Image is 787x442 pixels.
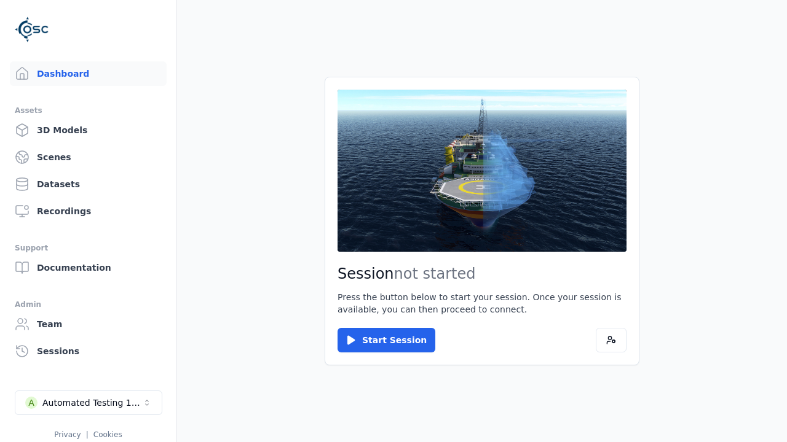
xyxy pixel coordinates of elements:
div: Assets [15,103,162,118]
a: Documentation [10,255,167,280]
span: not started [394,265,476,282]
a: 3D Models [10,118,167,142]
a: Cookies [93,430,122,439]
span: | [86,430,89,439]
a: Recordings [10,199,167,223]
button: Select a workspace [15,390,162,415]
a: Privacy [54,430,81,439]
a: Dashboard [10,61,167,86]
div: Admin [15,297,162,312]
a: Team [10,312,167,336]
div: Automated Testing 1 - Playwright [42,397,142,409]
a: Sessions [10,339,167,363]
a: Datasets [10,172,167,196]
div: A [25,397,38,409]
a: Scenes [10,145,167,169]
button: Start Session [338,328,435,352]
p: Press the button below to start your session. Once your session is available, you can then procee... [338,291,627,316]
div: Support [15,241,162,255]
h2: Session [338,264,627,284]
img: Logo [15,12,49,47]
